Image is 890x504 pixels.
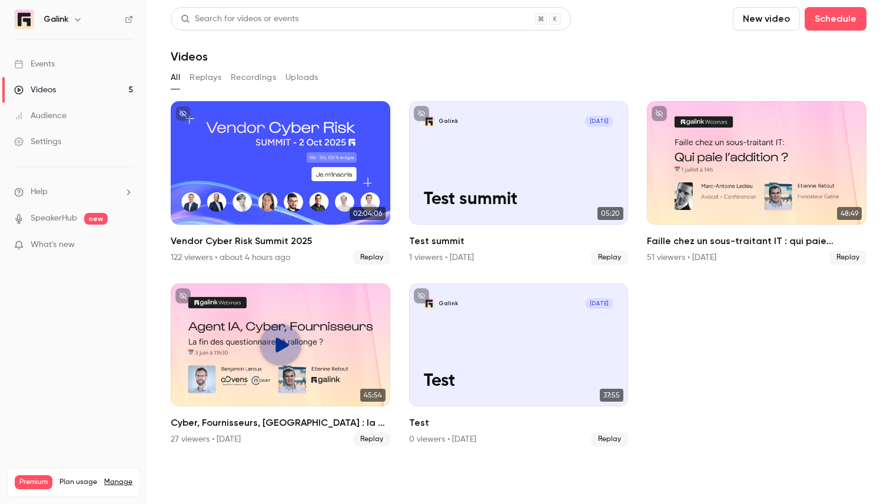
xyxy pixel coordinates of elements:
button: Schedule [805,7,866,31]
div: 51 viewers • [DATE] [647,252,716,263]
button: Recordings [231,68,276,87]
li: help-dropdown-opener [14,186,133,198]
li: Vendor Cyber Risk Summit 2025 [171,101,390,265]
button: unpublished [175,288,191,303]
h2: Test summit [409,234,629,248]
span: Replay [353,432,390,446]
div: Events [14,58,55,70]
span: Plan usage [59,478,97,487]
a: 48:49Faille chez un sous-traitant IT : qui paie l’addition ?51 viewers • [DATE]Replay [647,101,866,265]
span: 37:55 [600,389,623,402]
li: Faille chez un sous-traitant IT : qui paie l’addition ? [647,101,866,265]
li: Test summit [409,101,629,265]
button: unpublished [414,106,429,121]
a: TestGalink[DATE]Test37:55Test0 viewers • [DATE]Replay [409,283,629,447]
p: Test summit [424,190,613,210]
span: What's new [31,239,75,251]
div: Settings [14,136,61,148]
span: 05:20 [597,207,623,220]
span: Replay [591,432,628,446]
span: 45:54 [360,389,386,402]
img: Test summit [424,116,435,127]
button: Replays [190,68,221,87]
div: Search for videos or events [181,13,298,25]
p: Galink [439,118,458,125]
span: [DATE] [585,116,613,127]
div: 0 viewers • [DATE] [409,433,476,445]
span: 02:04:06 [350,207,386,220]
a: Manage [104,478,132,487]
span: Replay [829,251,866,265]
span: Help [31,186,48,198]
h2: Vendor Cyber Risk Summit 2025 [171,234,390,248]
button: unpublished [175,106,191,121]
span: new [84,213,108,225]
button: All [171,68,180,87]
h2: Test [409,416,629,430]
button: New video [733,7,800,31]
a: 45:54Cyber, Fournisseurs, [GEOGRAPHIC_DATA] : la fin des questionnaires à rallonge ?27 viewers • ... [171,283,390,447]
ul: Videos [171,101,866,446]
div: Videos [14,84,56,96]
span: 48:49 [837,207,862,220]
img: Test [424,298,435,309]
h2: Cyber, Fournisseurs, [GEOGRAPHIC_DATA] : la fin des questionnaires à rallonge ? [171,416,390,430]
p: Galink [439,300,458,308]
a: 02:04:06Vendor Cyber Risk Summit 2025122 viewers • about 4 hours agoReplay [171,101,390,265]
a: Test summitGalink[DATE]Test summit05:20Test summit1 viewers • [DATE]Replay [409,101,629,265]
span: Replay [591,251,628,265]
div: 122 viewers • about 4 hours ago [171,252,290,263]
div: 27 viewers • [DATE] [171,433,241,445]
div: 1 viewers • [DATE] [409,252,474,263]
li: Test [409,283,629,447]
a: SpeakerHub [31,212,77,225]
button: Uploads [285,68,318,87]
span: Replay [353,251,390,265]
p: Test [424,372,613,392]
button: unpublished [414,288,429,303]
h1: Videos [171,49,208,64]
h6: Galink [44,14,68,25]
img: Galink [15,10,34,29]
div: Audience [14,110,67,122]
button: unpublished [652,106,667,121]
span: Premium [15,475,52,489]
li: Cyber, Fournisseurs, IA : la fin des questionnaires à rallonge ? [171,283,390,447]
h2: Faille chez un sous-traitant IT : qui paie l’addition ? [647,234,866,248]
span: [DATE] [585,298,613,309]
section: Videos [171,7,866,497]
